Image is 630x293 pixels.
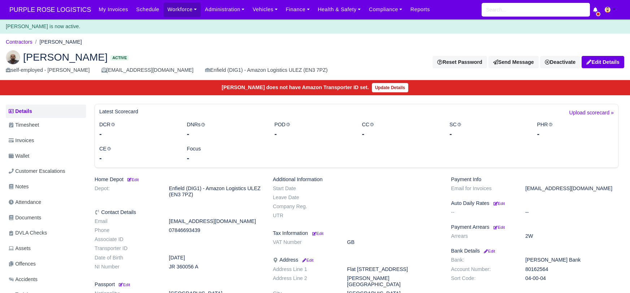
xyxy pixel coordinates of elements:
div: - [274,129,351,139]
dd: GB [342,239,446,245]
a: Update Details [372,83,408,92]
a: Workforce [164,3,201,17]
dt: Arrears [446,233,520,239]
small: Edit [494,201,505,206]
a: Vehicles [249,3,282,17]
a: Edit [301,257,313,263]
dd: Enfield (DIG1) - Amazon Logistics ULEZ (EN3 7PZ) [164,185,268,198]
h6: Home Depot [95,176,262,183]
span: Attendance [9,198,41,206]
dd: Flat [STREET_ADDRESS] [342,266,446,272]
a: Accidents [6,272,86,287]
a: Reports [407,3,434,17]
dt: VAT Number [268,239,342,245]
a: Edit [492,200,505,206]
dd: -- [520,209,624,215]
dt: Phone [89,227,164,233]
small: Edit [312,231,323,236]
a: Finance [282,3,314,17]
span: [PERSON_NAME] [23,52,108,62]
a: Wallet [6,149,86,163]
input: Search... [482,3,590,17]
dt: Email [89,218,164,224]
div: SC [444,121,532,139]
div: Focus [182,145,269,163]
span: Accidents [9,275,38,284]
div: Enfield (DIG1) - Amazon Logistics ULEZ (EN3 7PZ) [205,66,327,74]
dt: NI Number [89,264,164,270]
a: Details [6,105,86,118]
small: Edit [301,258,313,262]
dd: 04-00-04 [520,275,624,281]
span: Offences [9,260,36,268]
div: Imran Usmani [0,44,630,80]
a: Deactivate [540,56,580,68]
dt: Depot: [89,185,164,198]
a: Offences [6,257,86,271]
dd: [EMAIL_ADDRESS][DOMAIN_NAME] [520,185,624,192]
h6: Passport [95,281,262,288]
dt: Start Date [268,185,342,192]
h6: Additional Information [273,176,440,183]
a: Upload scorecard » [569,109,614,121]
a: Edit [311,230,323,236]
div: - [99,129,176,139]
dd: 2W [520,233,624,239]
a: PURPLE ROSE LOGISTICS [6,3,95,17]
li: [PERSON_NAME] [32,38,82,46]
span: Wallet [9,152,29,160]
span: Customer Escalations [9,167,65,175]
h6: Latest Scorecard [99,109,138,115]
dt: Transporter ID [89,245,164,252]
dt: Associate ID [89,236,164,242]
a: Contractors [6,39,32,45]
small: Edit [126,178,139,182]
small: Edit [494,225,505,229]
span: Timesheet [9,121,39,129]
dt: Company Reg. [268,204,342,210]
small: Edit [483,249,495,253]
div: - [362,129,439,139]
dt: Date of Birth [89,255,164,261]
a: Assets [6,241,86,255]
h6: Address [273,257,440,263]
dt: Sort Code: [446,275,520,281]
a: Edit [118,281,130,287]
div: PHR [532,121,620,139]
a: Send Message [488,56,539,68]
button: Reset Password [433,56,487,68]
small: Edit [118,283,130,287]
div: CC [357,121,444,139]
dt: Address Line 2 [268,275,342,288]
span: DVLA Checks [9,229,47,237]
a: Edit [492,224,505,230]
a: Invoices [6,134,86,148]
a: Administration [201,3,248,17]
span: Invoices [9,136,34,145]
dt: UTR [268,213,342,219]
dt: Leave Date [268,194,342,201]
h6: Contact Details [95,209,262,215]
a: Edit [483,248,495,254]
a: My Invoices [95,3,132,17]
div: self-employed - [PERSON_NAME] [6,66,90,74]
div: - [187,129,264,139]
div: - [537,129,614,139]
dt: Address Line 1 [268,266,342,272]
dd: [DATE] [164,255,268,261]
div: DNRs [182,121,269,139]
a: Schedule [132,3,163,17]
a: Notes [6,180,86,194]
a: Customer Escalations [6,164,86,178]
dd: 07846693439 [164,227,268,233]
div: DCR [94,121,182,139]
div: POD [269,121,357,139]
dt: Email for Invoices [446,185,520,192]
dd: 80162564 [520,266,624,272]
a: Health & Safety [314,3,365,17]
span: Documents [9,214,41,222]
dt: Account Number: [446,266,520,272]
dd: [EMAIL_ADDRESS][DOMAIN_NAME] [164,218,268,224]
